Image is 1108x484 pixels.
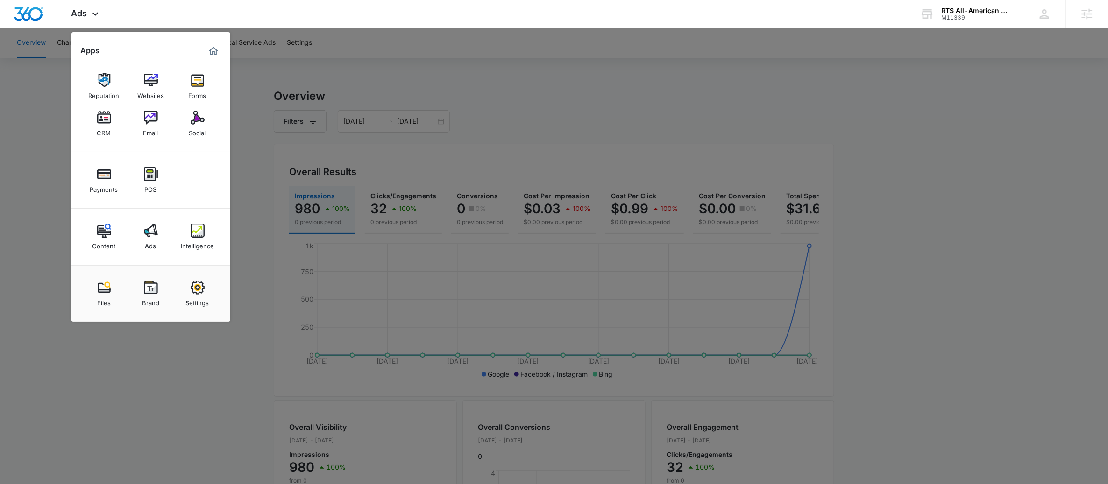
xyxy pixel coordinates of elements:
[180,276,215,311] a: Settings
[97,125,111,137] div: CRM
[181,238,214,250] div: Intelligence
[86,219,122,254] a: Content
[206,43,221,58] a: Marketing 360® Dashboard
[86,276,122,311] a: Files
[189,87,206,99] div: Forms
[90,181,118,193] div: Payments
[133,69,169,104] a: Websites
[86,162,122,198] a: Payments
[133,219,169,254] a: Ads
[143,125,158,137] div: Email
[89,87,120,99] div: Reputation
[133,162,169,198] a: POS
[180,106,215,141] a: Social
[137,87,164,99] div: Websites
[86,69,122,104] a: Reputation
[81,46,100,55] h2: Apps
[189,125,206,137] div: Social
[97,295,111,307] div: Files
[142,295,159,307] div: Brand
[941,7,1009,14] div: account name
[133,106,169,141] a: Email
[145,181,157,193] div: POS
[133,276,169,311] a: Brand
[145,238,156,250] div: Ads
[71,8,87,18] span: Ads
[186,295,209,307] div: Settings
[92,238,116,250] div: Content
[86,106,122,141] a: CRM
[180,219,215,254] a: Intelligence
[180,69,215,104] a: Forms
[941,14,1009,21] div: account id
